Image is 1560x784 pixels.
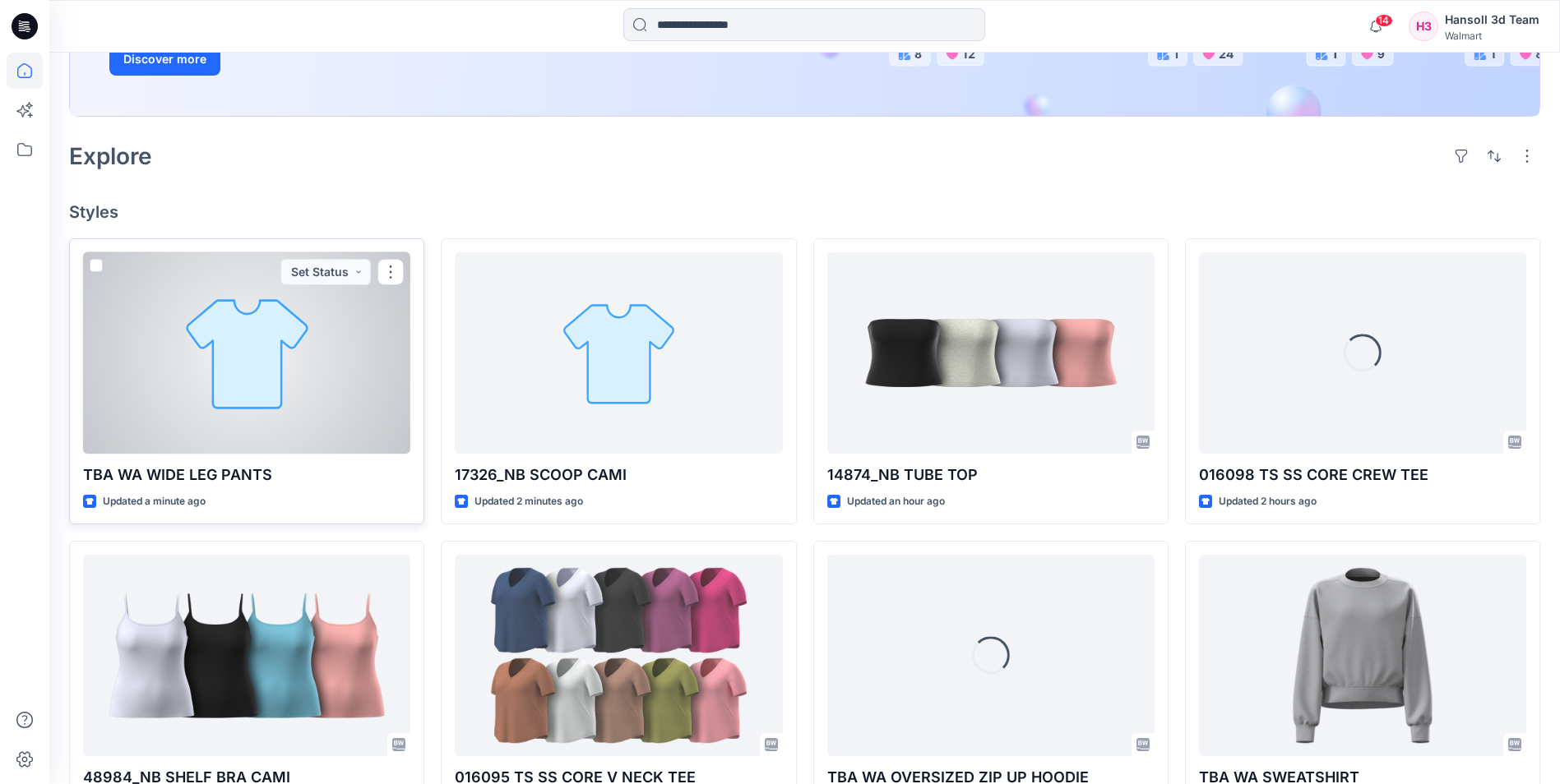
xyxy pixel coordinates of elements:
[1199,555,1526,756] a: TBA WA SWEATSHIRT
[83,252,410,454] a: TBA WA WIDE LEG PANTS
[847,493,945,510] p: Updated an hour ago
[69,143,152,169] h2: Explore
[1375,14,1393,27] span: 14
[455,555,782,756] a: 016095 TS SS CORE V NECK TEE
[1199,463,1526,487] p: 016098 TS SS CORE CREW TEE
[1445,10,1539,30] div: Hansoll 3d Team
[455,463,782,487] p: 17326_NB SCOOP CAMI
[1445,30,1539,42] div: Walmart
[827,463,1155,487] p: 14874_NB TUBE TOP
[1219,493,1317,510] p: Updated 2 hours ago
[109,43,479,76] a: Discover more
[103,493,206,510] p: Updated a minute ago
[83,463,410,487] p: TBA WA WIDE LEG PANTS
[69,202,1540,222] h4: Styles
[83,555,410,756] a: 48984_NB SHELF BRA CAMI
[109,43,220,76] button: Discover more
[455,252,782,454] a: 17326_NB SCOOP CAMI
[474,493,583,510] p: Updated 2 minutes ago
[827,252,1155,454] a: 14874_NB TUBE TOP
[1409,12,1438,41] div: H3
